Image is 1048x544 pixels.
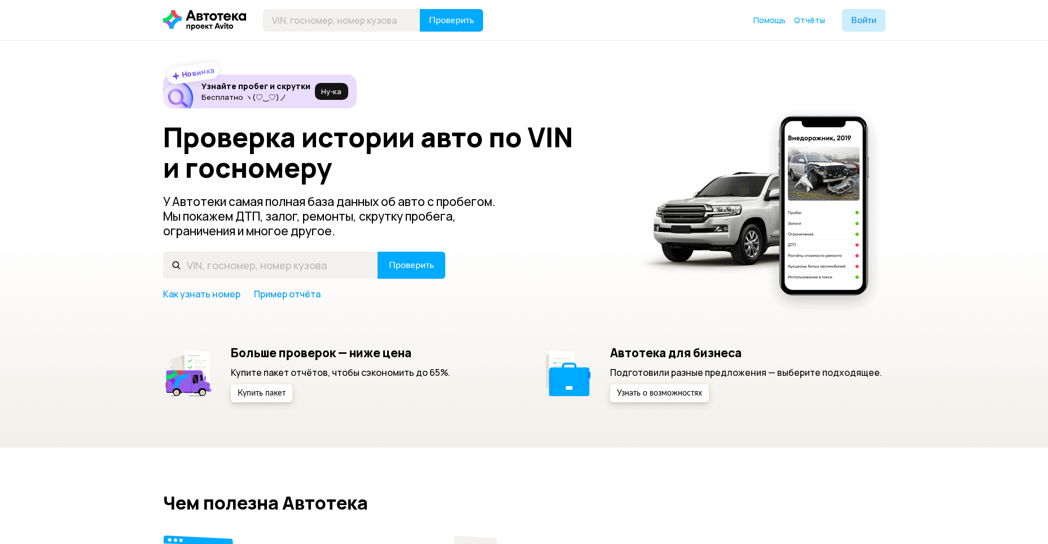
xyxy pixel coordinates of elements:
[238,389,286,397] span: Купить пакет
[617,389,702,397] span: Узнать о возможностях
[181,65,215,80] strong: Новинка
[610,384,709,402] button: Узнать о возможностях
[420,9,483,32] button: Проверить
[753,15,786,25] span: Помощь
[201,93,310,102] p: Бесплатно ヽ(♡‿♡)ノ
[163,194,514,238] p: У Автотеки самая полная база данных об авто с пробегом. Мы покажем ДТП, залог, ремонты, скрутку п...
[263,9,420,32] input: VIN, госномер, номер кузова
[163,122,622,183] h1: Проверка истории авто по VIN и госномеру
[378,252,445,279] button: Проверить
[321,87,341,96] span: Ну‑ка
[753,15,786,26] a: Помощь
[389,261,434,270] span: Проверить
[610,345,882,360] h5: Автотека для бизнеса
[163,252,378,279] input: VIN, госномер, номер кузова
[163,493,885,513] h2: Чем полезна Автотека
[851,16,876,25] span: Войти
[794,15,825,25] span: Отчёты
[429,16,474,25] span: Проверить
[610,366,882,379] p: Подготовили разные предложения — выберите подходящее.
[794,15,825,26] a: Отчёты
[163,288,240,300] a: Как узнать номер
[254,288,321,300] a: Пример отчёта
[231,345,450,360] h5: Больше проверок — ниже цена
[201,81,310,91] h6: Узнайте пробег и скрутки
[231,384,292,402] button: Купить пакет
[231,366,450,379] p: Купите пакет отчётов, чтобы сэкономить до 65%.
[842,9,885,32] button: Войти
